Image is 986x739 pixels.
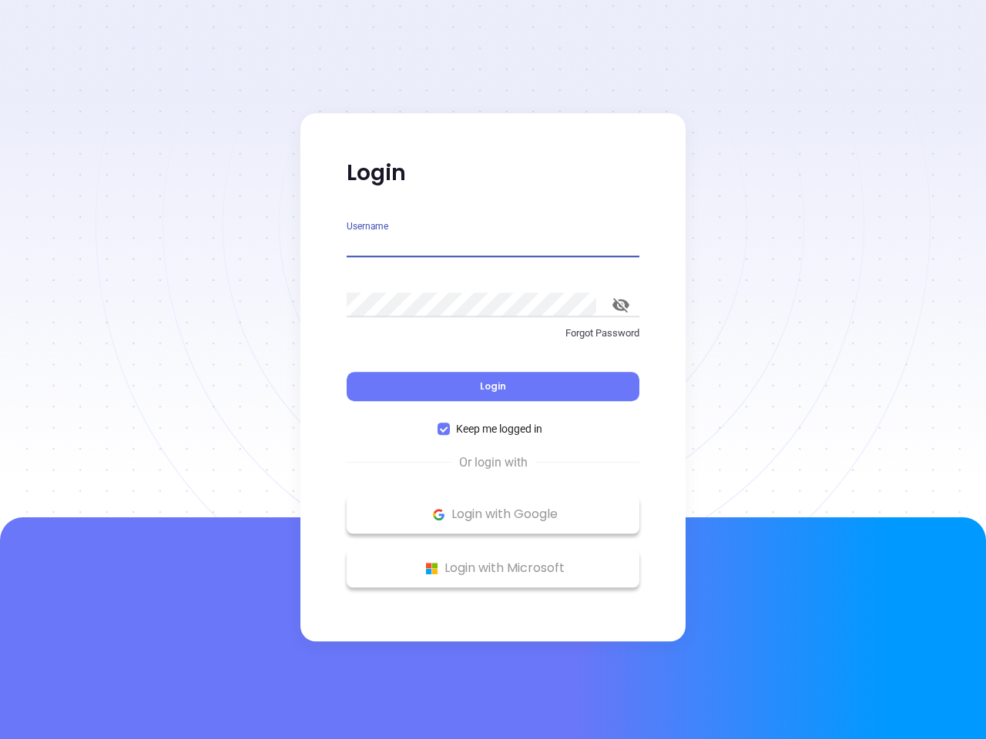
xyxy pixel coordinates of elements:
[347,549,639,587] button: Microsoft Logo Login with Microsoft
[347,372,639,401] button: Login
[347,326,639,341] p: Forgot Password
[602,286,639,323] button: toggle password visibility
[354,557,632,580] p: Login with Microsoft
[347,326,639,353] a: Forgot Password
[451,453,535,472] span: Or login with
[450,420,548,437] span: Keep me logged in
[422,559,441,578] img: Microsoft Logo
[347,222,388,231] label: Username
[347,159,639,187] p: Login
[354,503,632,526] p: Login with Google
[480,380,506,393] span: Login
[429,505,448,524] img: Google Logo
[347,495,639,533] button: Google Logo Login with Google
